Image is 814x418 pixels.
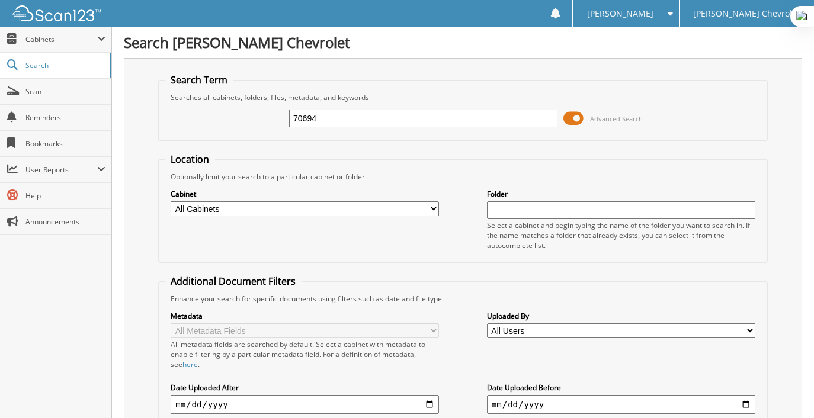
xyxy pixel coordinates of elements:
[124,33,802,52] h1: Search [PERSON_NAME] Chevrolet
[165,73,233,86] legend: Search Term
[171,189,439,199] label: Cabinet
[487,220,755,250] div: Select a cabinet and begin typing the name of the folder you want to search in. If the name match...
[25,34,97,44] span: Cabinets
[755,361,814,418] iframe: Chat Widget
[165,172,761,182] div: Optionally limit your search to a particular cabinet or folder
[25,112,105,123] span: Reminders
[25,191,105,201] span: Help
[587,10,653,17] span: [PERSON_NAME]
[487,382,755,393] label: Date Uploaded Before
[165,153,215,166] legend: Location
[171,382,439,393] label: Date Uploaded After
[693,10,800,17] span: [PERSON_NAME] Chevrolet
[171,339,439,369] div: All metadata fields are searched by default. Select a cabinet with metadata to enable filtering b...
[171,395,439,414] input: start
[25,86,105,97] span: Scan
[25,165,97,175] span: User Reports
[487,189,755,199] label: Folder
[487,395,755,414] input: end
[25,139,105,149] span: Bookmarks
[165,294,761,304] div: Enhance your search for specific documents using filters such as date and file type.
[25,60,104,70] span: Search
[182,359,198,369] a: here
[25,217,105,227] span: Announcements
[171,311,439,321] label: Metadata
[165,92,761,102] div: Searches all cabinets, folders, files, metadata, and keywords
[165,275,302,288] legend: Additional Document Filters
[12,5,101,21] img: scan123-logo-white.svg
[590,114,643,123] span: Advanced Search
[487,311,755,321] label: Uploaded By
